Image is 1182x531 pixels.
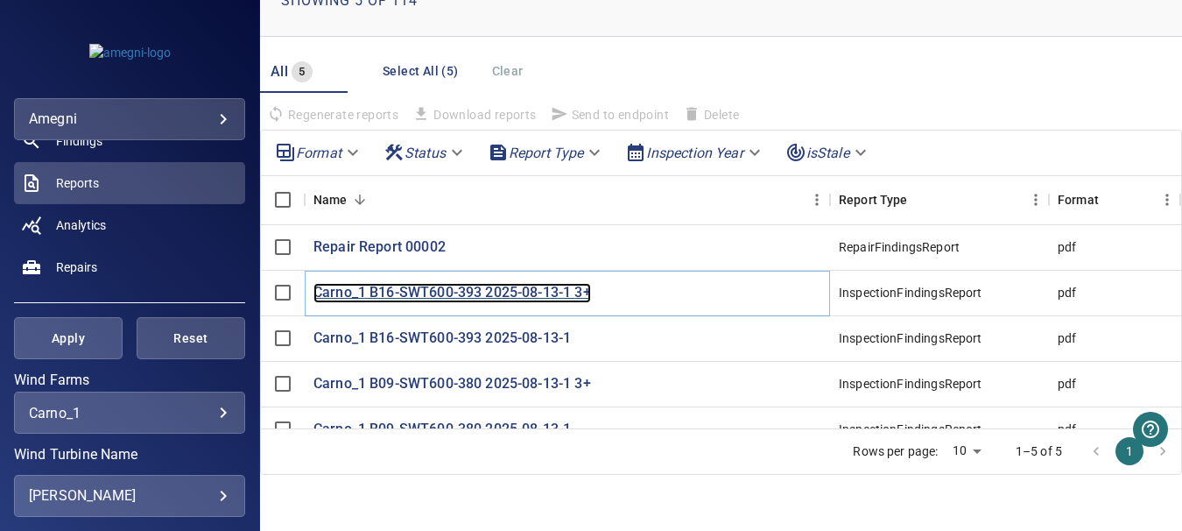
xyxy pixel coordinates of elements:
div: Inspection Year [618,138,770,168]
div: InspectionFindingsReport [839,375,982,393]
div: InspectionFindingsReport [839,329,982,347]
a: Carno_1 B09-SWT600-380 2025-08-13-1 3+ [313,374,591,394]
div: Carno_1 [29,405,230,421]
em: isStale [806,145,849,161]
div: Name [313,175,348,224]
div: [PERSON_NAME] [29,482,230,510]
p: 1–5 of 5 [1016,442,1062,460]
label: Wind Farms [14,373,245,387]
div: Report Type [839,175,908,224]
div: RepairFindingsReport [839,238,960,256]
div: Wind Farms [14,392,245,434]
div: pdf [1058,238,1076,256]
span: 5 [292,62,312,82]
a: reports active [14,162,245,204]
button: Menu [1023,187,1049,213]
div: Format [1049,175,1180,224]
button: Sort [908,188,932,212]
span: All [271,63,288,80]
div: InspectionFindingsReport [839,421,982,438]
a: Repair Report 00002 [313,237,446,258]
span: Reports [56,174,99,192]
div: pdf [1058,329,1076,347]
div: Report Type [830,175,1049,224]
div: isStale [778,138,877,168]
span: Repairs [56,258,97,276]
div: Format [1058,175,1099,224]
img: amegni-logo [89,44,171,61]
a: Carno_1 B16-SWT600-393 2025-08-13-1 3+ [313,283,591,303]
button: Menu [804,187,830,213]
a: Carno_1 B09-SWT600-380 2025-08-13-1 [313,420,571,440]
div: amegni [29,105,230,133]
span: Apply [36,328,101,350]
div: Format [268,138,369,168]
div: Name [305,175,830,224]
span: Analytics [56,216,106,234]
button: Apply [14,317,123,359]
button: Select All (5) [376,55,466,88]
button: Sort [1099,188,1123,212]
div: pdf [1058,375,1076,393]
div: pdf [1058,421,1076,438]
div: amegni [14,98,245,140]
nav: pagination navigation [1080,437,1179,465]
div: Status [376,138,474,168]
div: Report Type [481,138,612,168]
div: InspectionFindingsReport [839,284,982,301]
button: Sort [348,188,372,212]
p: Rows per page: [853,442,938,460]
span: Reset [158,328,223,350]
button: page 1 [1115,437,1143,465]
button: Reset [137,317,245,359]
label: Wind Turbine Name [14,448,245,462]
span: Findings [56,132,102,150]
em: Status [405,145,446,161]
em: Report Type [509,145,584,161]
button: Menu [1154,187,1180,213]
div: 10 [946,438,988,464]
a: Carno_1 B16-SWT600-393 2025-08-13-1 [313,329,571,349]
a: findings noActive [14,120,245,162]
em: Format [296,145,341,161]
a: analytics noActive [14,204,245,246]
em: Inspection Year [646,145,742,161]
div: pdf [1058,284,1076,301]
a: repairs noActive [14,246,245,288]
